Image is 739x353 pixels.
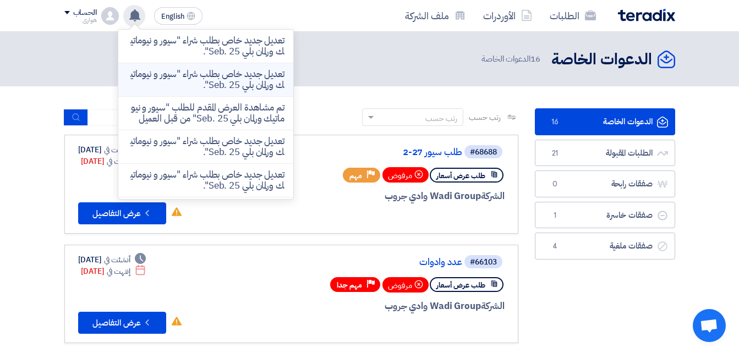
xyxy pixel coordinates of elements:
[78,312,166,334] button: عرض التفاصيل
[618,9,675,21] img: Teradix logo
[127,102,284,124] p: تم مشاهدة العرض المقدم للطلب "سيور و نيوماتيك ورلمان بلي Seb. 25" من قبل العميل
[81,156,146,167] div: [DATE]
[549,179,562,190] span: 0
[78,254,146,266] div: [DATE]
[436,170,485,181] span: طلب عرض أسعار
[436,280,485,290] span: طلب عرض أسعار
[81,266,146,277] div: [DATE]
[474,3,541,29] a: الأوردرات
[127,69,284,91] p: تعديل جديد خاص بطلب شراء "سيور و نيوماتيك ورلمان بلي Seb. 25".
[425,113,457,124] div: رتب حسب
[104,144,130,156] span: أنشئت في
[469,112,500,123] span: رتب حسب
[127,169,284,191] p: تعديل جديد خاص بطلب شراء "سيور و نيوماتيك ورلمان بلي Seb. 25".
[88,109,242,126] input: ابحث بعنوان أو رقم الطلب
[535,140,675,167] a: الطلبات المقبولة21
[240,189,505,203] div: Wadi Group وادي جروب
[349,170,362,181] span: مهم
[549,148,562,159] span: 21
[551,49,652,70] h2: الدعوات الخاصة
[535,202,675,229] a: صفقات خاسرة1
[481,53,542,65] span: الدعوات الخاصة
[382,277,429,293] div: مرفوض
[481,189,505,203] span: الشركة
[73,8,97,18] div: الحساب
[78,144,146,156] div: [DATE]
[161,13,184,20] span: English
[154,7,202,25] button: English
[549,117,562,128] span: 16
[104,254,130,266] span: أنشئت في
[382,167,429,183] div: مرفوض
[242,147,462,157] a: طلب سيور 27-2
[127,136,284,158] p: تعديل جديد خاص بطلب شراء "سيور و نيوماتيك ورلمان بلي Seb. 25".
[107,156,130,167] span: إنتهت في
[337,280,362,290] span: مهم جدا
[242,257,462,267] a: عدد وادوات
[530,53,540,65] span: 16
[101,7,119,25] img: profile_test.png
[535,170,675,197] a: صفقات رابحة0
[470,148,497,156] div: #68688
[78,202,166,224] button: عرض التفاصيل
[481,299,505,313] span: الشركة
[396,3,474,29] a: ملف الشركة
[535,233,675,260] a: صفقات ملغية4
[240,299,505,313] div: Wadi Group وادي جروب
[549,241,562,252] span: 4
[535,108,675,135] a: الدعوات الخاصة16
[127,35,284,57] p: تعديل جديد خاص بطلب شراء "سيور و نيوماتيك ورلمان بلي Seb. 25".
[541,3,605,29] a: الطلبات
[107,266,130,277] span: إنتهت في
[64,17,97,23] div: هوارى
[549,210,562,221] span: 1
[693,309,726,342] div: دردشة مفتوحة
[470,258,497,266] div: #66103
